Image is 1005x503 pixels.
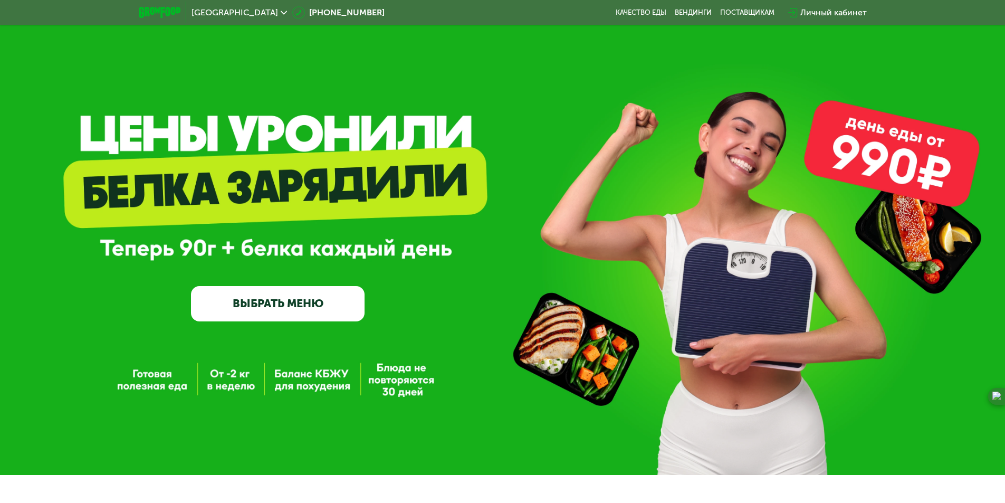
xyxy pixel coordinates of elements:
[192,8,278,17] span: [GEOGRAPHIC_DATA]
[800,6,867,19] div: Личный кабинет
[292,6,385,19] a: [PHONE_NUMBER]
[675,8,712,17] a: Вендинги
[720,8,774,17] div: поставщикам
[616,8,666,17] a: Качество еды
[992,392,1001,402] img: chapaDark.svg
[191,286,365,321] a: ВЫБРАТЬ МЕНЮ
